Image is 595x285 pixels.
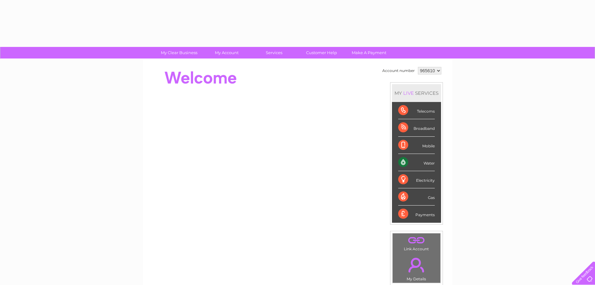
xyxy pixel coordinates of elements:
[398,137,435,154] div: Mobile
[398,102,435,119] div: Telecoms
[201,47,252,59] a: My Account
[392,252,441,283] td: My Details
[398,188,435,206] div: Gas
[398,154,435,171] div: Water
[394,235,439,246] a: .
[248,47,300,59] a: Services
[398,171,435,188] div: Electricity
[398,119,435,136] div: Broadband
[381,65,416,76] td: Account number
[296,47,347,59] a: Customer Help
[392,233,441,253] td: Link Account
[394,254,439,276] a: .
[392,84,441,102] div: MY SERVICES
[398,206,435,222] div: Payments
[343,47,395,59] a: Make A Payment
[153,47,205,59] a: My Clear Business
[402,90,415,96] div: LIVE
